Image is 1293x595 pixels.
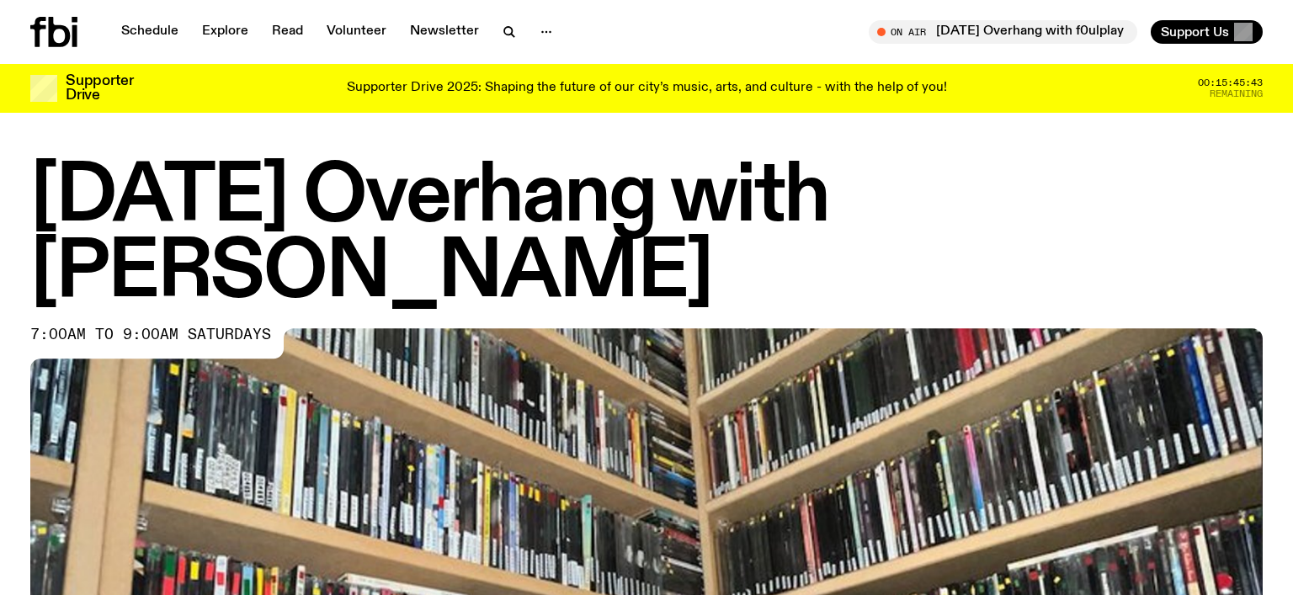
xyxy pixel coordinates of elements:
a: Schedule [111,20,189,44]
span: Support Us [1161,24,1229,40]
span: 7:00am to 9:00am saturdays [30,328,271,342]
a: Newsletter [400,20,489,44]
p: Supporter Drive 2025: Shaping the future of our city’s music, arts, and culture - with the help o... [347,81,947,96]
span: Remaining [1210,89,1263,98]
button: On Air[DATE] Overhang with f0ulplay [869,20,1137,44]
h1: [DATE] Overhang with [PERSON_NAME] [30,160,1263,311]
a: Read [262,20,313,44]
span: 00:15:45:43 [1198,78,1263,88]
a: Volunteer [317,20,396,44]
h3: Supporter Drive [66,74,133,103]
a: Explore [192,20,258,44]
button: Support Us [1151,20,1263,44]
